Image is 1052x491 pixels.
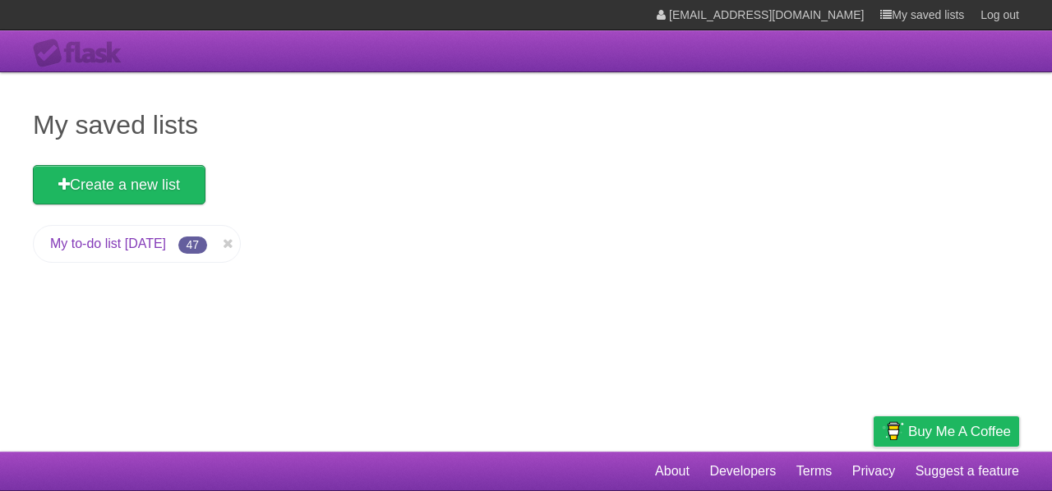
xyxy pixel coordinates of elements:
span: Buy me a coffee [908,417,1011,446]
a: My to-do list [DATE] [50,236,166,250]
a: About [655,456,690,487]
a: Suggest a feature [916,456,1019,487]
img: Buy me a coffee [882,417,904,445]
a: Privacy [852,456,895,487]
div: Flask [33,39,131,68]
a: Terms [796,456,833,487]
a: Create a new list [33,165,205,204]
h1: My saved lists [33,105,1019,145]
a: Developers [709,456,776,487]
a: Buy me a coffee [874,416,1019,447]
span: 47 [178,236,208,254]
